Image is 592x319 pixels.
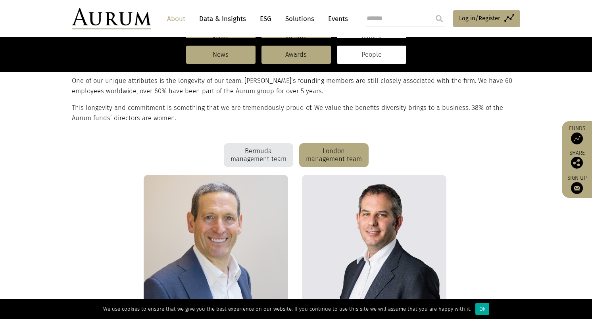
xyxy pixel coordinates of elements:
[566,150,588,169] div: Share
[459,13,500,23] span: Log in/Register
[571,133,583,144] img: Access Funds
[72,103,518,124] p: This longevity and commitment is something that we are tremendously proud of. We value the benefi...
[453,10,520,27] a: Log in/Register
[186,46,256,64] a: News
[324,12,348,26] a: Events
[299,143,369,167] div: London management team
[72,76,518,97] p: One of our unique attributes is the longevity of our team. [PERSON_NAME]’s founding members are s...
[431,11,447,27] input: Submit
[224,143,293,167] div: Bermuda management team
[571,157,583,169] img: Share this post
[256,12,275,26] a: ESG
[261,46,331,64] a: Awards
[281,12,318,26] a: Solutions
[475,303,489,315] div: Ok
[571,182,583,194] img: Sign up to our newsletter
[566,125,588,144] a: Funds
[566,175,588,194] a: Sign up
[163,12,189,26] a: About
[72,8,151,29] img: Aurum
[337,46,406,64] a: People
[195,12,250,26] a: Data & Insights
